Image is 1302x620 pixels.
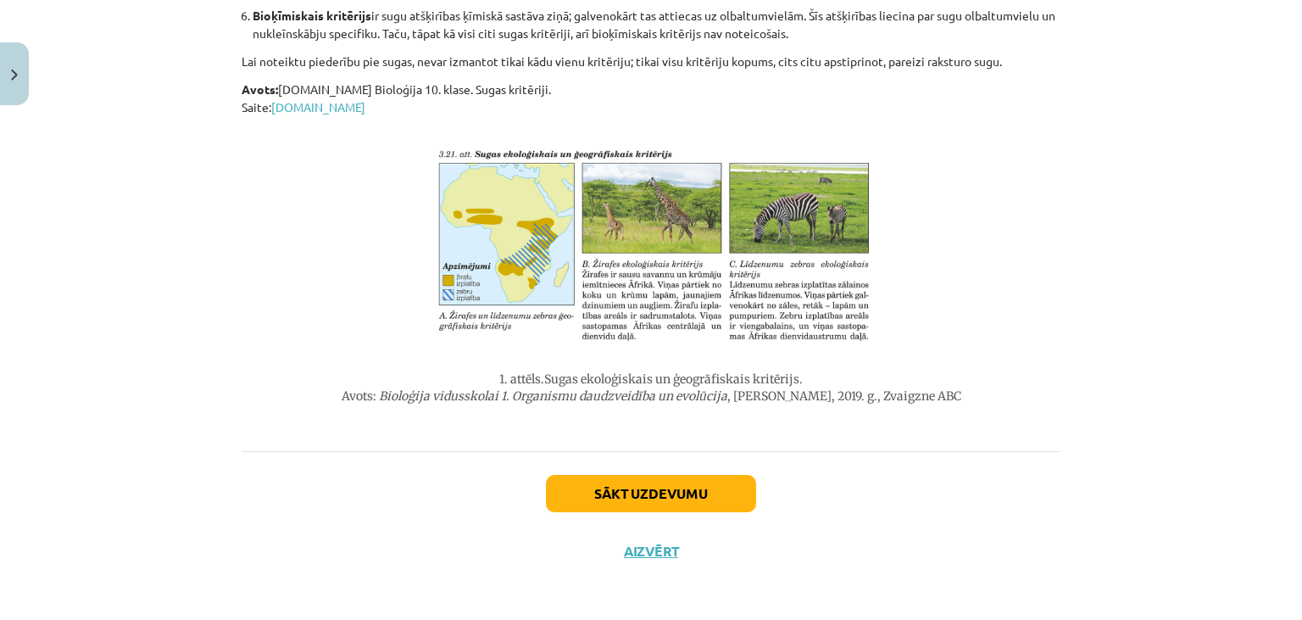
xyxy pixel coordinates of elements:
p: Lai noteiktu piederību pie sugas, nevar izmantot tikai kādu vienu kritēriju; tikai visu kritēriju... [242,53,1060,70]
em: Bioloģija vidusskolai 1. Organismu daudzveidība un evolūcija [379,388,727,404]
p: [DOMAIN_NAME] Bioloģija 10. klase. Sugas kritēriji. Saite: [242,81,1060,116]
strong: 1. attēls. [499,371,544,387]
img: A giraffes walking in a field Description automatically generated [428,147,875,351]
button: Aizvērt [619,543,683,560]
strong: Avots: [242,81,278,97]
p: Sugas ekoloģiskais un ģeogrāfiskais kritērijs. , [PERSON_NAME], 2019. g., Zvaigzne ABC [331,371,971,405]
p: ir sugu atšķirības ķīmiskā sastāva ziņā; galvenokārt tas attiecas uz olbaltumvielām. Šīs atšķirīb... [253,7,1060,42]
img: icon-close-lesson-0947bae3869378f0d4975bcd49f059093ad1ed9edebbc8119c70593378902aed.svg [11,70,18,81]
a: [DOMAIN_NAME] [271,99,365,115]
strong: Bioķīmiskais kritērijs [253,8,371,23]
strong: Avots: [342,388,376,404]
button: Sākt uzdevumu [546,475,756,512]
